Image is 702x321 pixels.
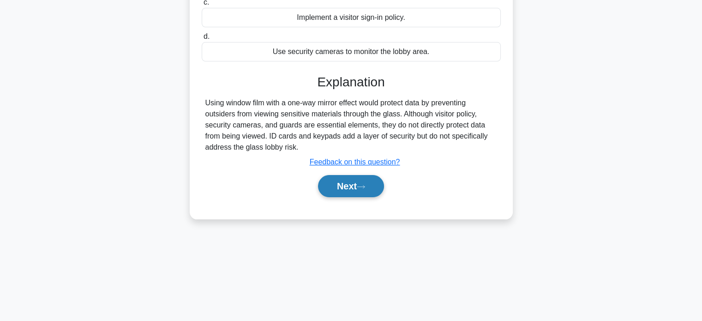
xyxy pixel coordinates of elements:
span: d. [204,32,210,40]
a: Feedback on this question? [310,158,400,166]
h3: Explanation [207,74,495,90]
div: Implement a visitor sign-in policy. [202,8,501,27]
div: Use security cameras to monitor the lobby area. [202,42,501,61]
button: Next [318,175,384,197]
div: Using window film with a one-way mirror effect would protect data by preventing outsiders from vi... [205,97,497,153]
